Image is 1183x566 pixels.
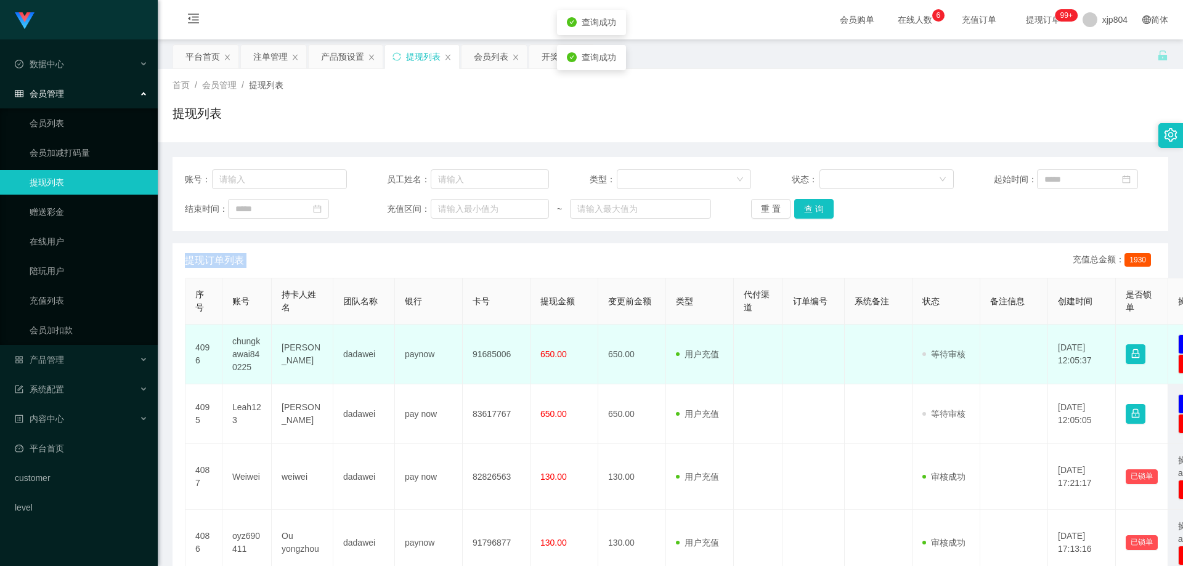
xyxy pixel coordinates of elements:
span: 状态 [922,296,940,306]
td: 91685006 [463,325,531,384]
i: 图标: appstore-o [15,355,23,364]
i: 图标: global [1142,15,1151,24]
span: 持卡人姓名 [282,289,316,312]
button: 图标: lock [1126,344,1145,364]
i: 图标: check-circle-o [15,60,23,68]
span: 查询成功 [582,52,616,62]
span: 提现列表 [249,80,283,90]
button: 图标: lock [1126,404,1145,424]
span: 提现订单 [1020,15,1067,24]
i: 图标: calendar [1122,175,1131,184]
span: 团队名称 [343,296,378,306]
i: 图标: setting [1164,128,1177,142]
a: level [15,495,148,520]
span: 备注信息 [990,296,1025,306]
span: 会员管理 [15,89,64,99]
td: weiwei [272,444,333,510]
span: 审核成功 [922,538,966,548]
span: 130.00 [540,472,567,482]
td: dadawei [333,384,395,444]
span: 提现金额 [540,296,575,306]
a: customer [15,466,148,490]
i: 图标: close [291,54,299,61]
a: 图标: dashboard平台首页 [15,436,148,461]
span: 银行 [405,296,422,306]
span: 650.00 [540,409,567,419]
a: 陪玩用户 [30,259,148,283]
span: 审核成功 [922,472,966,482]
span: 会员管理 [202,80,237,90]
h1: 提现列表 [173,104,222,123]
span: ~ [549,203,570,216]
i: icon: check-circle [567,17,577,27]
td: 83617767 [463,384,531,444]
span: 账号 [232,296,250,306]
span: 1930 [1124,253,1151,267]
i: 图标: close [444,54,452,61]
input: 请输入最小值为 [431,199,549,219]
span: 系统备注 [855,296,889,306]
div: 注单管理 [253,45,288,68]
span: 结束时间： [185,203,228,216]
td: paynow [395,325,463,384]
sup: 262 [1055,9,1078,22]
td: Weiwei [222,444,272,510]
span: 代付渠道 [744,289,770,312]
td: 650.00 [598,325,666,384]
span: 首页 [173,80,190,90]
span: 等待审核 [922,409,966,419]
i: 图标: down [736,176,744,184]
i: 图标: sync [392,52,401,61]
td: [PERSON_NAME] [272,325,333,384]
i: 图标: down [939,176,946,184]
i: icon: check-circle [567,52,577,62]
td: dadawei [333,325,395,384]
td: dadawei [333,444,395,510]
span: 查询成功 [582,17,616,27]
span: 账号： [185,173,212,186]
i: 图标: profile [15,414,23,423]
span: 数据中心 [15,59,64,69]
span: 变更前金额 [608,296,651,306]
td: pay now [395,384,463,444]
span: 内容中心 [15,414,64,424]
span: 是否锁单 [1126,289,1152,312]
p: 6 [936,9,940,22]
i: 图标: close [368,54,375,61]
span: 员工姓名： [387,173,430,186]
span: 卡号 [473,296,490,306]
span: 在线人数 [892,15,938,24]
span: 用户充值 [676,538,719,548]
td: 650.00 [598,384,666,444]
span: / [242,80,244,90]
i: 图标: unlock [1157,50,1168,61]
a: 在线用户 [30,229,148,254]
i: 图标: calendar [313,204,322,213]
span: 用户充值 [676,409,719,419]
a: 会员列表 [30,111,148,135]
td: 82826563 [463,444,531,510]
span: 类型 [676,296,693,306]
div: 产品预设置 [321,45,364,68]
i: 图标: table [15,89,23,98]
span: 提现订单列表 [185,253,244,268]
a: 会员加扣款 [30,318,148,342]
button: 已锁单 [1126,535,1158,550]
td: 4087 [185,444,222,510]
input: 请输入 [431,169,549,189]
span: 130.00 [540,538,567,548]
span: 充值区间： [387,203,430,216]
td: [PERSON_NAME] [272,384,333,444]
span: 用户充值 [676,349,719,359]
span: 系统配置 [15,384,64,394]
a: 充值列表 [30,288,148,313]
a: 赠送彩金 [30,200,148,224]
i: 图标: menu-fold [173,1,214,40]
td: 4095 [185,384,222,444]
td: chungkawai840225 [222,325,272,384]
div: 开奖记录 [542,45,576,68]
sup: 6 [932,9,945,22]
a: 提现列表 [30,170,148,195]
div: 会员列表 [474,45,508,68]
div: 平台首页 [185,45,220,68]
